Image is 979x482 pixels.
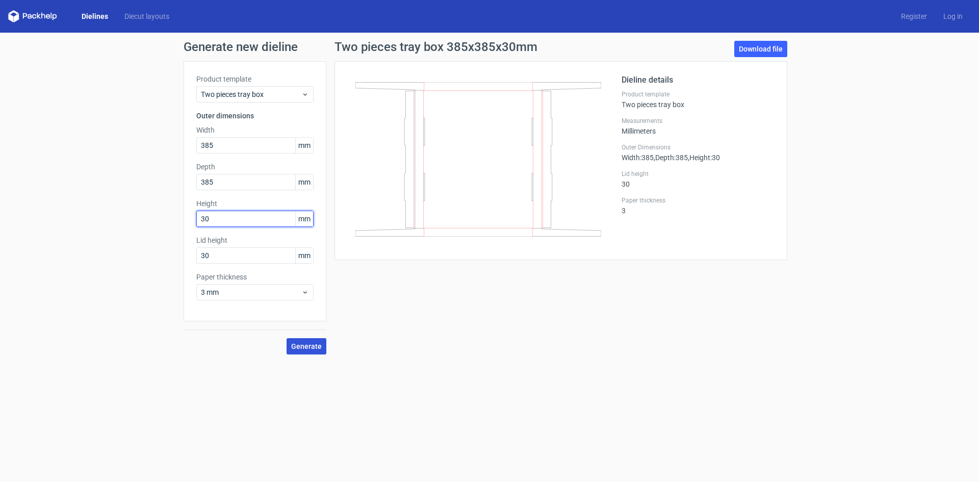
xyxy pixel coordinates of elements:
label: Outer Dimensions [622,143,775,151]
a: Diecut layouts [116,11,177,21]
span: mm [295,138,313,153]
label: Product template [196,74,314,84]
label: Lid height [196,235,314,245]
label: Height [196,198,314,209]
a: Dielines [73,11,116,21]
span: , Depth : 385 [654,154,688,162]
label: Paper thickness [622,196,775,205]
label: Width [196,125,314,135]
span: Two pieces tray box [201,89,301,99]
span: mm [295,211,313,226]
button: Generate [287,338,326,354]
span: mm [295,174,313,190]
a: Download file [734,41,787,57]
div: Millimeters [622,117,775,135]
label: Measurements [622,117,775,125]
div: Two pieces tray box [622,90,775,109]
label: Product template [622,90,775,98]
div: 30 [622,170,775,188]
span: mm [295,248,313,263]
h2: Dieline details [622,74,775,86]
a: Register [893,11,935,21]
span: Width : 385 [622,154,654,162]
a: Log in [935,11,971,21]
span: Generate [291,343,322,350]
span: 3 mm [201,287,301,297]
h1: Generate new dieline [184,41,795,53]
span: , Height : 30 [688,154,720,162]
label: Paper thickness [196,272,314,282]
div: 3 [622,196,775,215]
label: Lid height [622,170,775,178]
label: Depth [196,162,314,172]
h1: Two pieces tray box 385x385x30mm [334,41,537,53]
h3: Outer dimensions [196,111,314,121]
